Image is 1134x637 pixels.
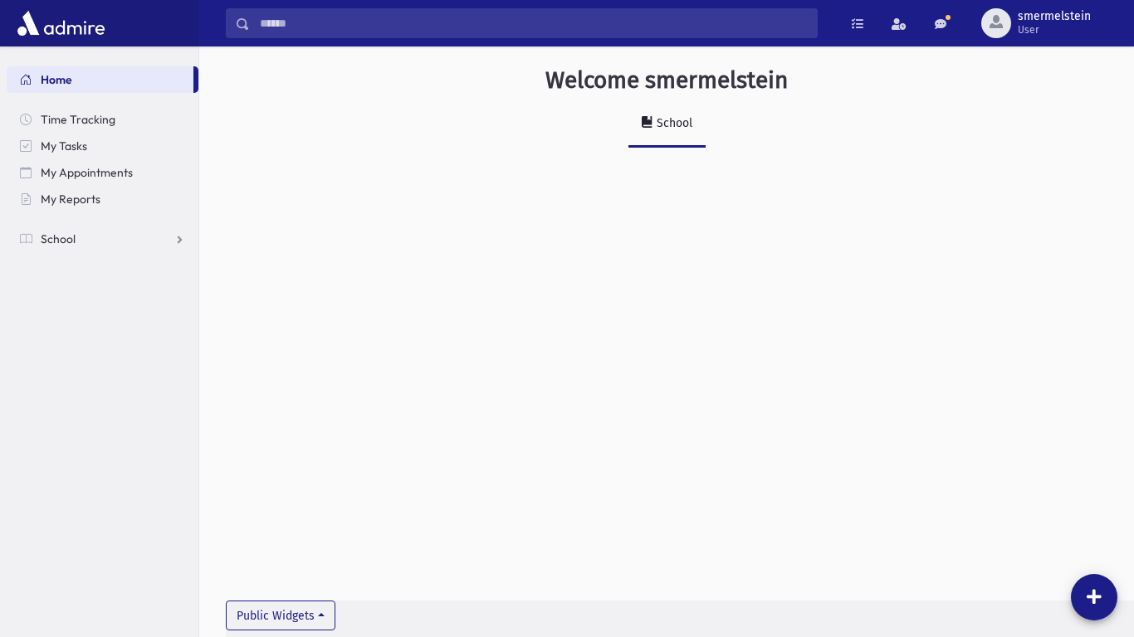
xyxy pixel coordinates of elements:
a: My Tasks [7,133,198,159]
input: Search [250,8,817,38]
span: School [41,231,76,246]
h3: Welcome smermelstein [545,66,788,95]
a: School [7,226,198,252]
img: AdmirePro [13,7,109,40]
a: My Reports [7,186,198,212]
span: My Appointments [41,165,133,180]
button: Public Widgets [226,601,335,630]
a: Home [7,66,193,93]
span: User [1018,23,1091,36]
span: My Tasks [41,139,87,153]
span: My Reports [41,192,100,207]
a: Time Tracking [7,106,198,133]
span: Home [41,72,72,87]
span: Time Tracking [41,112,115,127]
a: My Appointments [7,159,198,186]
span: smermelstein [1018,10,1091,23]
div: School [653,116,692,130]
a: School [628,101,706,148]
